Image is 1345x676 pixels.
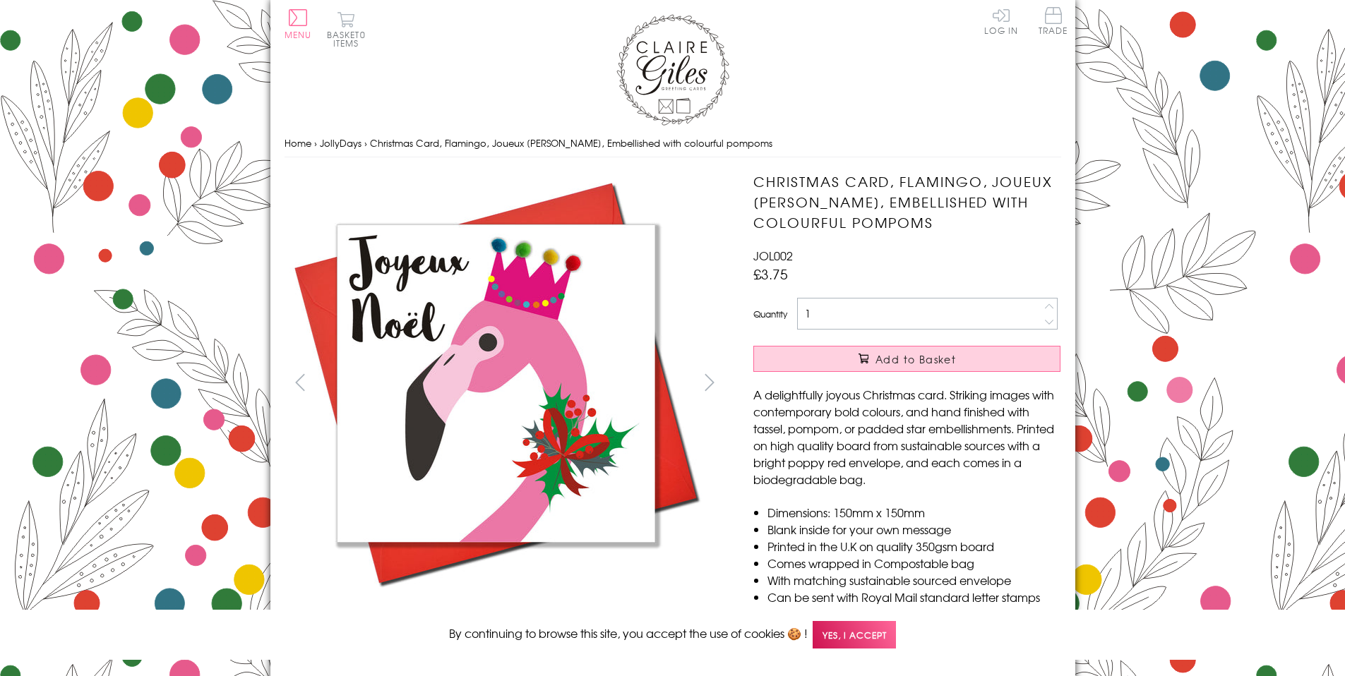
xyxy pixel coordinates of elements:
button: Menu [285,9,312,39]
li: Printed in the U.K on quality 350gsm board [767,538,1060,555]
li: Blank inside for your own message [767,521,1060,538]
span: £3.75 [753,264,788,284]
a: Home [285,136,311,150]
span: JOL002 [753,247,793,264]
img: Claire Giles Greetings Cards [616,14,729,126]
nav: breadcrumbs [285,129,1061,158]
h1: Christmas Card, Flamingo, Joueux [PERSON_NAME], Embellished with colourful pompoms [753,171,1060,232]
span: Trade [1039,7,1068,35]
span: Add to Basket [875,352,956,366]
img: Christmas Card, Flamingo, Joueux Noel, Embellished with colourful pompoms [284,171,707,595]
span: Yes, I accept [813,621,896,648]
span: › [364,136,367,150]
button: Basket0 items [327,11,366,47]
label: Quantity [753,308,787,320]
p: A delightfully joyous Christmas card. Striking images with contemporary bold colours, and hand fi... [753,386,1060,488]
span: › [314,136,317,150]
a: Log In [984,7,1018,35]
button: Add to Basket [753,346,1060,372]
span: Menu [285,28,312,41]
li: Comes wrapped in Compostable bag [767,555,1060,572]
span: Christmas Card, Flamingo, Joueux [PERSON_NAME], Embellished with colourful pompoms [370,136,772,150]
button: prev [285,366,316,398]
a: Trade [1039,7,1068,37]
a: JollyDays [320,136,361,150]
button: next [693,366,725,398]
img: Christmas Card, Flamingo, Joueux Noel, Embellished with colourful pompoms [725,171,1149,595]
li: Dimensions: 150mm x 150mm [767,504,1060,521]
li: With matching sustainable sourced envelope [767,572,1060,589]
span: 0 items [333,28,366,49]
li: Can be sent with Royal Mail standard letter stamps [767,589,1060,605]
